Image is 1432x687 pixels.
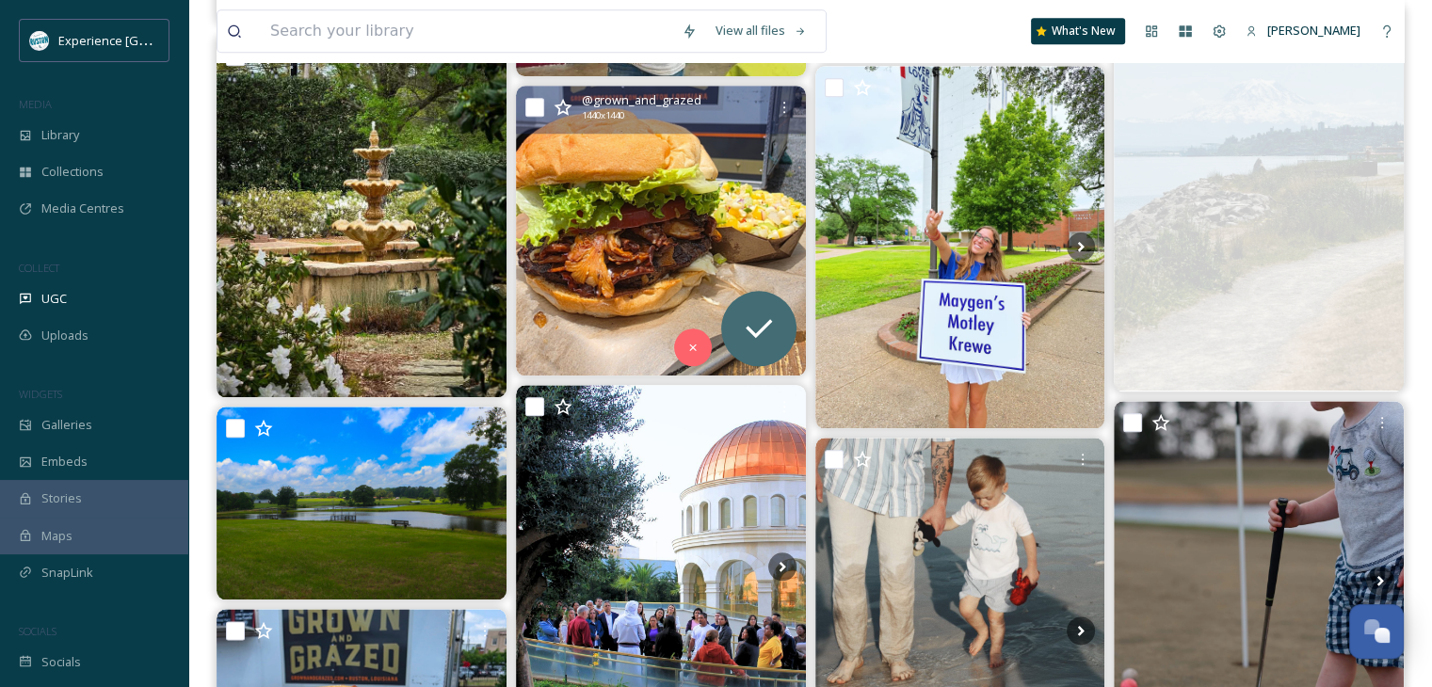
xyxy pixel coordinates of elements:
img: 24IZHUKKFBA4HCESFN4PRDEIEY.avif [30,31,49,50]
button: Open Chat [1349,604,1404,659]
img: 486551977_18490039954025151_5028755195000357739_n.jpg [217,35,507,397]
input: Search your library [261,10,672,52]
span: SOCIALS [19,624,56,638]
img: For those that know! Chanterelle Mushroom burger is on our menu until sold out. Limited quantitie... [516,86,806,375]
span: Uploads [41,327,88,344]
span: COLLECT [19,261,59,275]
span: UGC [41,290,67,308]
a: View all files [706,12,816,49]
img: Officially a week until our OSL’s get their first group of Freshman!🩵🐶❤️ Headed to orientation th... [815,66,1105,428]
span: [PERSON_NAME] [1267,22,1360,39]
img: I took this picture a couple of weeks ago. Beautiful landscape at the Owl Center Family Lodge. #c... [217,407,507,599]
span: Galleries [41,416,92,434]
span: Embeds [41,453,88,471]
span: @ grown_and_grazed [582,91,701,109]
a: What's New [1031,18,1125,44]
span: SnapLink [41,564,93,582]
span: MEDIA [19,97,52,111]
span: Media Centres [41,200,124,217]
img: This view never gets old. #pnw #pnwliving #washington #downtownruston #pointruston #waterfront #m... [1114,5,1404,391]
span: Collections [41,163,104,181]
span: Maps [41,527,72,545]
a: [PERSON_NAME] [1236,12,1370,49]
span: Library [41,126,79,144]
span: Stories [41,489,82,507]
span: Experience [GEOGRAPHIC_DATA] [58,31,245,49]
span: WIDGETS [19,387,62,401]
span: Socials [41,653,81,671]
span: 1440 x 1440 [582,109,624,122]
